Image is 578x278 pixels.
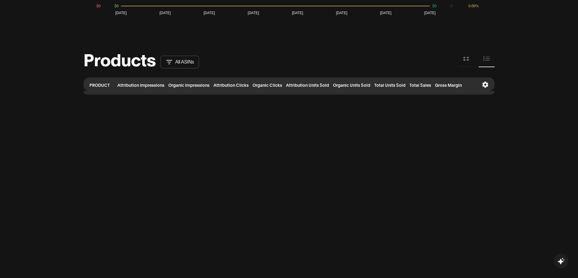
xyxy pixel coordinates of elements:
[160,56,199,68] button: All ASINs
[433,77,463,91] th: Gross Margin
[160,11,171,15] tspan: [DATE]
[115,77,166,91] th: Attribution Impressions
[115,11,127,15] tspan: [DATE]
[380,11,392,15] tspan: [DATE]
[432,3,437,8] tspan: $0
[336,11,347,15] tspan: [DATE]
[248,11,259,15] tspan: [DATE]
[372,77,407,91] th: Total Units Sold
[204,11,215,15] tspan: [DATE]
[250,77,284,91] th: Organic Clicks
[114,3,119,8] tspan: $0
[83,77,115,91] th: PRODUCT
[284,77,331,91] th: Attribution Units Sold
[166,77,211,91] th: Organic Impressions
[96,3,101,8] tspan: $0
[331,77,372,91] th: Organic Units Sold
[424,11,436,15] tspan: [DATE]
[83,53,156,64] h1: Products
[407,77,433,91] th: Total Sales
[292,11,303,15] tspan: [DATE]
[211,77,250,91] th: Attribution Clicks
[468,3,479,8] tspan: 0.00%
[450,3,452,8] tspan: 0
[175,59,194,65] p: All ASINs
